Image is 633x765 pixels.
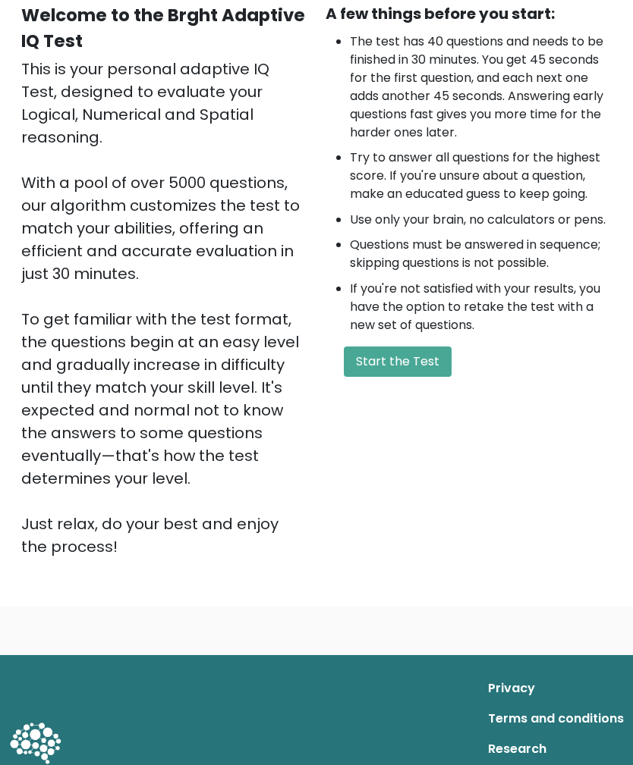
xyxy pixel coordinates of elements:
[21,58,307,558] div: This is your personal adaptive IQ Test, designed to evaluate your Logical, Numerical and Spatial ...
[350,149,612,203] li: Try to answer all questions for the highest score. If you're unsure about a question, make an edu...
[488,673,624,704] a: Privacy
[350,211,612,229] li: Use only your brain, no calculators or pens.
[350,236,612,272] li: Questions must be answered in sequence; skipping questions is not possible.
[488,704,624,734] a: Terms and conditions
[350,33,612,142] li: The test has 40 questions and needs to be finished in 30 minutes. You get 45 seconds for the firs...
[344,346,452,377] button: Start the Test
[488,734,624,764] a: Research
[326,2,612,25] div: A few things before you start:
[21,3,305,53] b: Welcome to the Brght Adaptive IQ Test
[350,280,612,334] li: If you're not satisfied with your results, you have the option to retake the test with a new set ...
